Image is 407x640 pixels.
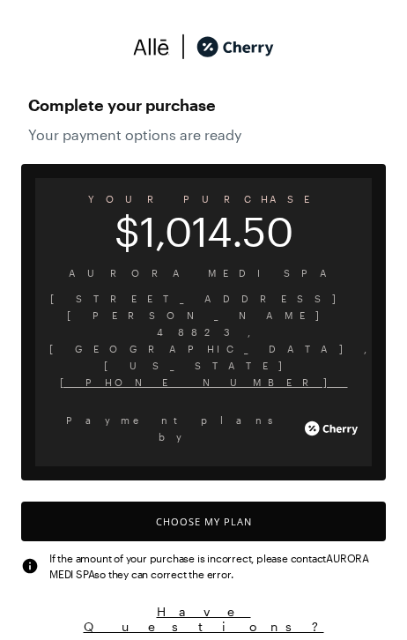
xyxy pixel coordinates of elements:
span: Your payment options are ready [28,126,379,143]
span: Complete your purchase [28,91,379,119]
img: svg%3e [21,557,39,575]
button: Have Questions? [21,603,386,635]
img: cherry_black_logo-DrOE_MJI.svg [196,33,274,60]
img: svg%3e [133,33,170,60]
img: cherry_white_logo-JPerc-yG.svg [305,415,358,442]
span: AURORA MEDI SPA [49,264,358,281]
span: Payment plans by [49,412,301,445]
span: YOUR PURCHASE [35,187,372,211]
img: svg%3e [170,33,196,60]
button: Choose My Plan [21,502,386,541]
span: If the amount of your purchase is incorrect, please contact AURORA MEDI SPA so they can correct t... [49,550,386,582]
span: [STREET_ADDRESS][PERSON_NAME] 48823 , [GEOGRAPHIC_DATA] , [US_STATE] [49,290,358,374]
span: [PHONE_NUMBER] [49,374,358,391]
span: $1,014.50 [35,220,372,243]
